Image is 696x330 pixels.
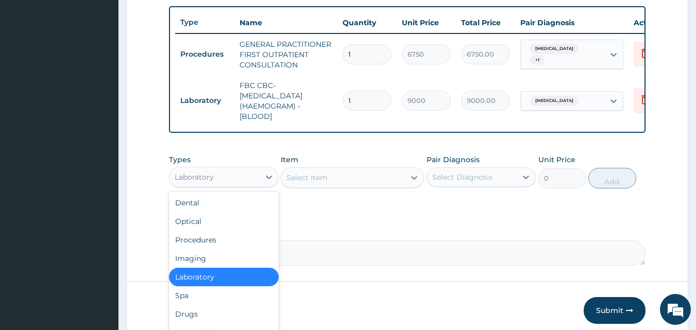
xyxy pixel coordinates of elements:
img: d_794563401_company_1708531726252_794563401 [19,51,42,77]
th: Name [234,12,337,33]
div: Minimize live chat window [169,5,194,30]
textarea: Type your message and hit 'Enter' [5,220,196,256]
th: Unit Price [397,12,456,33]
div: Laboratory [169,268,279,286]
td: FBC CBC-[MEDICAL_DATA] (HAEMOGRAM) - [BLOOD] [234,75,337,127]
th: Quantity [337,12,397,33]
div: Imaging [169,249,279,268]
label: Unit Price [538,154,575,165]
div: Spa [169,286,279,305]
div: Drugs [169,305,279,323]
label: Item [281,154,298,165]
label: Types [169,155,191,164]
th: Pair Diagnosis [515,12,629,33]
button: Add [588,168,636,188]
span: We're online! [60,99,142,203]
button: Submit [584,297,646,324]
td: Laboratory [175,91,234,110]
label: Pair Diagnosis [427,154,480,165]
div: Select Diagnosis [432,172,493,182]
td: GENERAL PRACTITIONER FIRST OUTPATIENT CONSULTATION [234,34,337,75]
label: Comment [169,225,646,234]
div: Procedures [169,231,279,249]
div: Chat with us now [54,58,173,71]
div: Laboratory [175,172,214,182]
td: Procedures [175,45,234,64]
span: [MEDICAL_DATA] [530,44,579,54]
span: + 1 [530,55,545,65]
div: Dental [169,194,279,212]
span: [MEDICAL_DATA] [530,96,579,106]
th: Total Price [456,12,515,33]
th: Type [175,13,234,32]
th: Actions [629,12,680,33]
div: Optical [169,212,279,231]
div: Select Item [286,172,328,183]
